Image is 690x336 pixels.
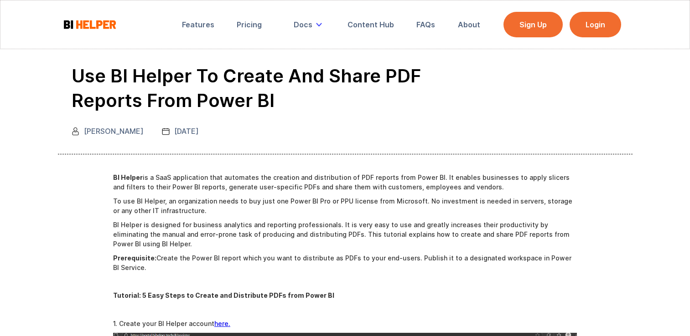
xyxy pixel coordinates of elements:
[176,15,221,35] a: Features
[570,12,621,37] a: Login
[113,319,577,328] p: 1. Create your BI Helper account
[113,253,577,272] p: Create the Power BI report which you want to distribute as PDFs to your end-users. Publish it to ...
[113,291,577,300] h5: Tutorial: 5 Easy Steps to Create and Distribute PDFs from Power BI
[503,12,563,37] a: Sign Up
[72,64,482,113] h1: Use BI Helper To Create And Share PDF Reports From Power BI
[451,15,487,35] a: About
[113,173,577,192] p: is a SaaS application that automates the creation and distribution of PDF reports from Power BI. ...
[294,20,312,29] div: Docs
[113,277,577,286] p: ‍
[113,254,156,262] strong: Prerequisite:
[341,15,400,35] a: Content Hub
[113,220,577,249] p: BI Helper is designed for business analytics and reporting professionals. It is very easy to use ...
[182,20,214,29] div: Features
[348,20,394,29] div: Content Hub
[287,15,332,35] div: Docs
[230,15,268,35] a: Pricing
[113,173,143,181] strong: BI Helper
[84,127,144,136] div: [PERSON_NAME]
[174,127,199,136] div: [DATE]
[410,15,441,35] a: FAQs
[214,320,230,327] a: here.
[458,20,480,29] div: About
[237,20,262,29] div: Pricing
[113,196,577,215] p: To use BI Helper, an organization needs to buy just one Power BI Pro or PPU license from Microsof...
[113,305,577,314] p: ‍
[416,20,435,29] div: FAQs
